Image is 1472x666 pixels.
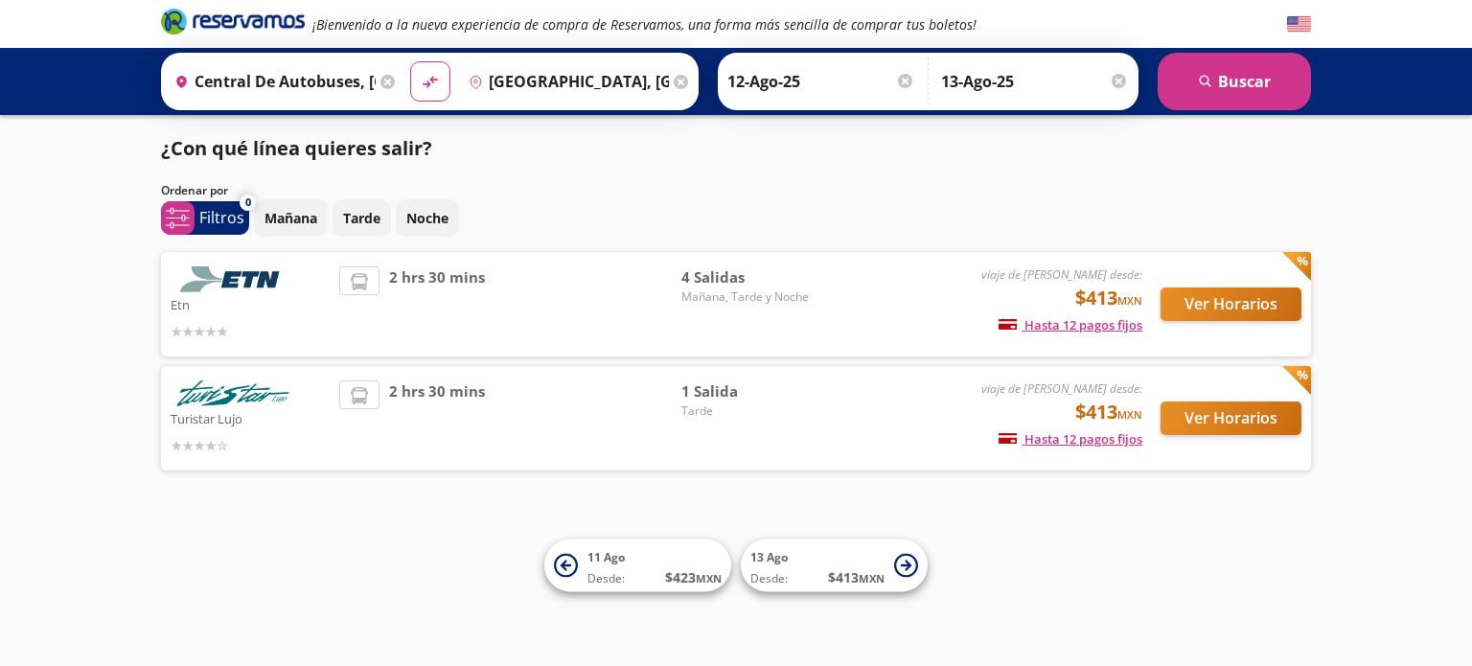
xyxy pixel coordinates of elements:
[396,199,459,237] button: Noche
[171,292,330,315] p: Etn
[161,7,305,41] a: Brand Logo
[167,57,376,105] input: Buscar Origen
[587,570,625,587] span: Desde:
[171,266,295,292] img: Etn
[161,201,249,235] button: 0Filtros
[343,208,380,228] p: Tarde
[1117,293,1142,308] small: MXN
[264,208,317,228] p: Mañana
[828,567,885,587] span: $ 413
[161,134,432,163] p: ¿Con qué línea quieres salir?
[161,182,228,199] p: Ordenar por
[389,266,485,342] span: 2 hrs 30 mins
[312,15,977,34] em: ¡Bienvenido a la nueva experiencia de compra de Reservamos, una forma más sencilla de comprar tus...
[1075,284,1142,312] span: $413
[544,540,731,592] button: 11 AgoDesde:$423MXN
[406,208,448,228] p: Noche
[941,57,1129,105] input: Opcional
[461,57,670,105] input: Buscar Destino
[999,316,1142,333] span: Hasta 12 pagos fijos
[1075,398,1142,426] span: $413
[245,195,251,211] span: 0
[750,549,788,565] span: 13 Ago
[981,380,1142,397] em: viaje de [PERSON_NAME] desde:
[389,380,485,456] span: 2 hrs 30 mins
[199,206,244,229] p: Filtros
[171,380,295,406] img: Turistar Lujo
[171,406,330,429] p: Turistar Lujo
[696,571,722,586] small: MXN
[681,266,816,288] span: 4 Salidas
[665,567,722,587] span: $ 423
[999,430,1142,448] span: Hasta 12 pagos fijos
[161,7,305,35] i: Brand Logo
[1161,402,1301,435] button: Ver Horarios
[1161,287,1301,321] button: Ver Horarios
[681,288,816,306] span: Mañana, Tarde y Noche
[333,199,391,237] button: Tarde
[859,571,885,586] small: MXN
[681,380,816,402] span: 1 Salida
[1117,407,1142,422] small: MXN
[254,199,328,237] button: Mañana
[681,402,816,420] span: Tarde
[727,57,915,105] input: Elegir Fecha
[741,540,928,592] button: 13 AgoDesde:$413MXN
[1287,12,1311,36] button: English
[587,549,625,565] span: 11 Ago
[1158,53,1311,110] button: Buscar
[981,266,1142,283] em: viaje de [PERSON_NAME] desde:
[750,570,788,587] span: Desde:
